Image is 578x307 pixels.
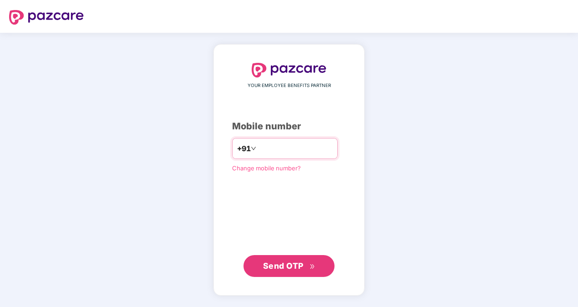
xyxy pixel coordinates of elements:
span: double-right [309,264,315,270]
span: YOUR EMPLOYEE BENEFITS PARTNER [248,82,331,89]
button: Send OTPdouble-right [243,255,335,277]
a: Change mobile number? [232,164,301,172]
img: logo [9,10,84,25]
span: down [251,146,256,151]
div: Mobile number [232,119,346,133]
span: +91 [237,143,251,154]
img: logo [252,63,326,77]
span: Send OTP [263,261,304,271]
